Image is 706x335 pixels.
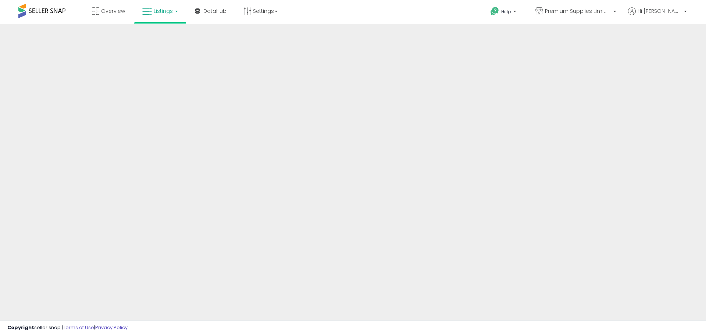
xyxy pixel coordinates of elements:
[7,324,128,331] div: seller snap | |
[638,7,682,15] span: Hi [PERSON_NAME]
[95,324,128,331] a: Privacy Policy
[7,324,34,331] strong: Copyright
[63,324,94,331] a: Terms of Use
[154,7,173,15] span: Listings
[545,7,611,15] span: Premium Supplies Limited [GEOGRAPHIC_DATA]
[501,8,511,15] span: Help
[490,7,499,16] i: Get Help
[628,7,687,24] a: Hi [PERSON_NAME]
[101,7,125,15] span: Overview
[485,1,524,24] a: Help
[203,7,227,15] span: DataHub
